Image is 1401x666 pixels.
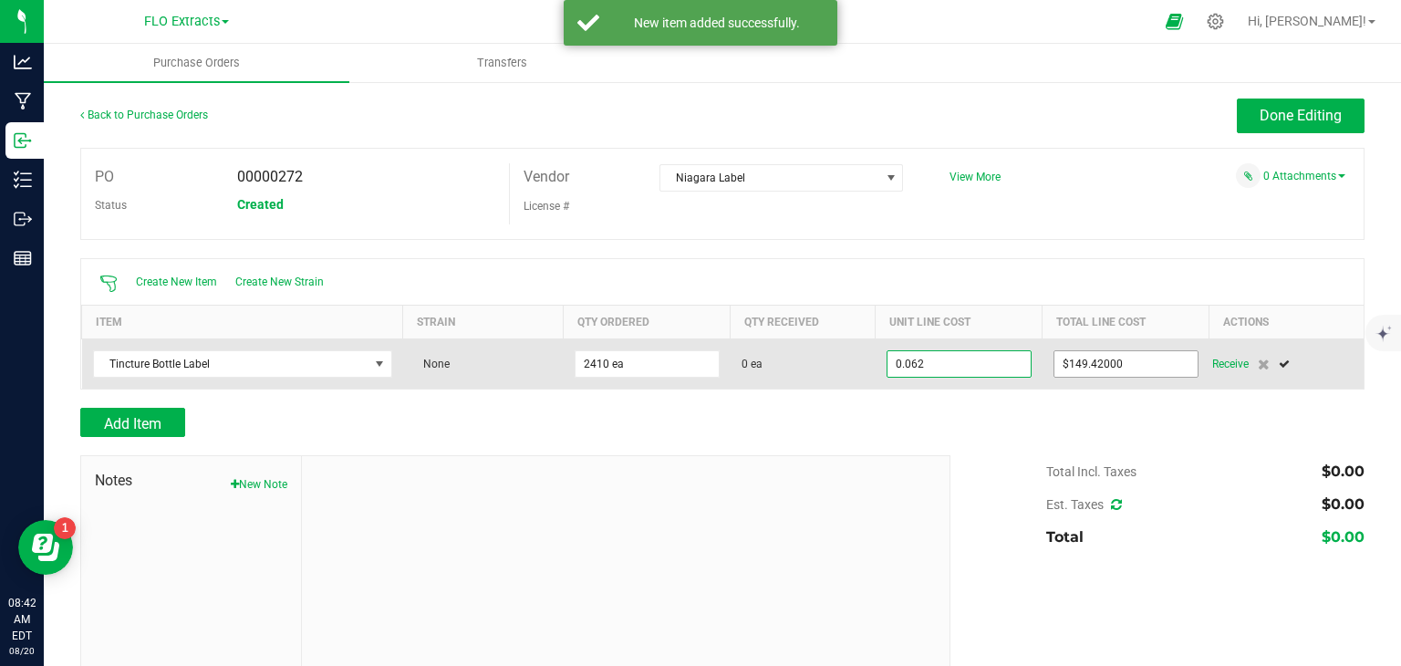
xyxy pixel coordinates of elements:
th: Qty Received [731,305,876,338]
span: $0.00 [1322,528,1365,546]
span: Create New Item [136,276,217,288]
div: New item added successfully. [609,14,824,32]
span: Scan packages to receive [99,275,118,293]
span: 00000272 [237,168,303,185]
span: Tincture Bottle Label [94,351,368,377]
button: Done Editing [1237,99,1365,133]
span: Hi, [PERSON_NAME]! [1248,14,1366,28]
span: Created [237,197,284,212]
a: Transfers [349,44,655,82]
input: $0.00000 [1054,351,1198,377]
inline-svg: Reports [14,249,32,267]
a: Purchase Orders [44,44,349,82]
th: Total Line Cost [1043,305,1209,338]
input: 0 ea [576,351,719,377]
label: Vendor [524,163,569,191]
a: Back to Purchase Orders [80,109,208,121]
button: Add Item [80,408,185,437]
iframe: Resource center [18,520,73,575]
span: Est. Taxes [1046,497,1122,512]
span: Total [1046,528,1084,546]
th: Strain [403,305,564,338]
span: $0.00 [1322,495,1365,513]
iframe: Resource center unread badge [54,517,76,539]
span: $0.00 [1322,463,1365,480]
inline-svg: Analytics [14,53,32,71]
span: Open Ecommerce Menu [1154,4,1195,39]
span: Purchase Orders [129,55,265,71]
label: License # [524,193,569,220]
span: Add Item [104,415,161,432]
div: Manage settings [1204,13,1227,30]
span: Create New Strain [235,276,324,288]
span: Notes [95,470,287,492]
span: Niagara Label [660,165,880,191]
inline-svg: Inbound [14,131,32,150]
a: 0 Attachments [1263,170,1345,182]
th: Item [82,305,403,338]
span: Attach a document [1236,163,1261,188]
span: Done Editing [1260,107,1342,124]
label: Status [95,192,127,219]
inline-svg: Manufacturing [14,92,32,110]
span: 0 ea [742,356,763,372]
th: Qty Ordered [564,305,731,338]
span: Receive [1212,353,1249,375]
span: Total Incl. Taxes [1046,464,1136,479]
inline-svg: Outbound [14,210,32,228]
a: View More [950,171,1001,183]
p: 08:42 AM EDT [8,595,36,644]
th: Actions [1209,305,1364,338]
th: Unit Line Cost [876,305,1043,338]
p: 08/20 [8,644,36,658]
span: None [414,358,450,370]
label: PO [95,163,114,191]
inline-svg: Inventory [14,171,32,189]
span: Transfers [452,55,552,71]
span: FLO Extracts [144,14,220,29]
input: $0.00000 [887,351,1031,377]
button: New Note [231,476,287,493]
